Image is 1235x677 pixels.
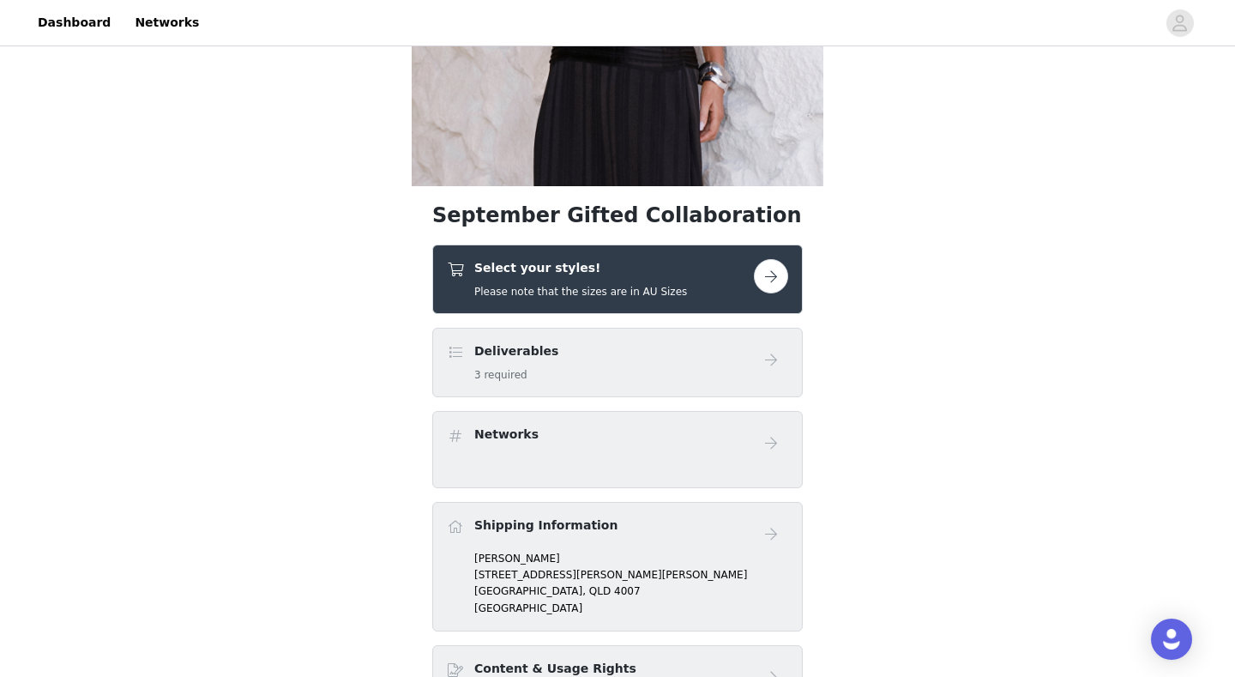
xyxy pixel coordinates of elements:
[474,284,687,299] h5: Please note that the sizes are in AU Sizes
[474,517,617,535] h4: Shipping Information
[474,567,788,583] p: [STREET_ADDRESS][PERSON_NAME][PERSON_NAME]
[124,3,209,42] a: Networks
[432,411,803,488] div: Networks
[589,585,611,597] span: QLD
[27,3,121,42] a: Dashboard
[474,601,788,616] p: [GEOGRAPHIC_DATA]
[1151,619,1192,660] div: Open Intercom Messenger
[474,426,539,444] h4: Networks
[474,551,788,566] p: [PERSON_NAME]
[474,259,687,277] h4: Select your styles!
[474,342,558,360] h4: Deliverables
[432,328,803,397] div: Deliverables
[432,502,803,632] div: Shipping Information
[432,245,803,314] div: Select your styles!
[474,367,558,383] h5: 3 required
[432,200,803,231] h1: September Gifted Collaboration
[474,585,586,597] span: [GEOGRAPHIC_DATA],
[614,585,641,597] span: 4007
[1172,9,1188,37] div: avatar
